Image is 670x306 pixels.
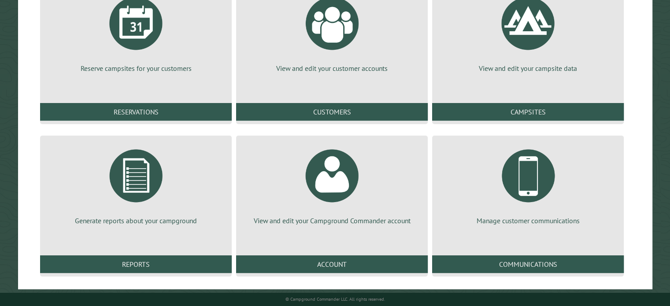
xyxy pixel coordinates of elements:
[51,143,221,225] a: Generate reports about your campground
[236,103,428,121] a: Customers
[51,63,221,73] p: Reserve campsites for your customers
[432,255,624,273] a: Communications
[247,143,417,225] a: View and edit your Campground Commander account
[432,103,624,121] a: Campsites
[40,103,232,121] a: Reservations
[443,63,613,73] p: View and edit your campsite data
[285,296,385,302] small: © Campground Commander LLC. All rights reserved.
[443,143,613,225] a: Manage customer communications
[236,255,428,273] a: Account
[247,63,417,73] p: View and edit your customer accounts
[443,216,613,225] p: Manage customer communications
[40,255,232,273] a: Reports
[247,216,417,225] p: View and edit your Campground Commander account
[51,216,221,225] p: Generate reports about your campground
